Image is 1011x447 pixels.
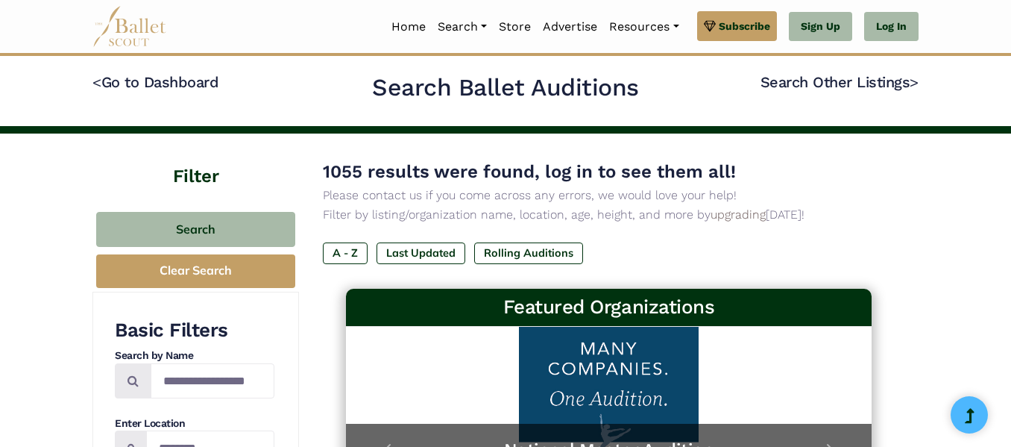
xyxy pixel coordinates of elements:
span: Subscribe [719,18,770,34]
label: A - Z [323,243,368,263]
h4: Search by Name [115,348,274,363]
a: Log In [864,12,919,42]
code: < [92,72,101,91]
span: 1055 results were found, log in to see them all! [323,161,736,182]
label: Last Updated [377,243,465,263]
a: <Go to Dashboard [92,73,218,91]
h4: Enter Location [115,416,274,431]
h3: Basic Filters [115,318,274,343]
p: Filter by listing/organization name, location, age, height, and more by [DATE]! [323,205,895,225]
a: Store [493,11,537,43]
a: Search Other Listings> [760,73,919,91]
a: Resources [603,11,684,43]
a: Advertise [537,11,603,43]
code: > [910,72,919,91]
p: Please contact us if you come across any errors, we would love your help! [323,186,895,205]
a: upgrading [711,207,766,222]
a: Subscribe [697,11,777,41]
h4: Filter [92,134,299,190]
h2: Search Ballet Auditions [372,72,639,104]
a: Sign Up [789,12,852,42]
input: Search by names... [151,363,274,398]
button: Search [96,212,295,247]
button: Clear Search [96,254,295,288]
a: Search [432,11,493,43]
a: Home [385,11,432,43]
img: gem.svg [704,18,716,34]
h3: Featured Organizations [358,295,860,320]
label: Rolling Auditions [474,243,583,263]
